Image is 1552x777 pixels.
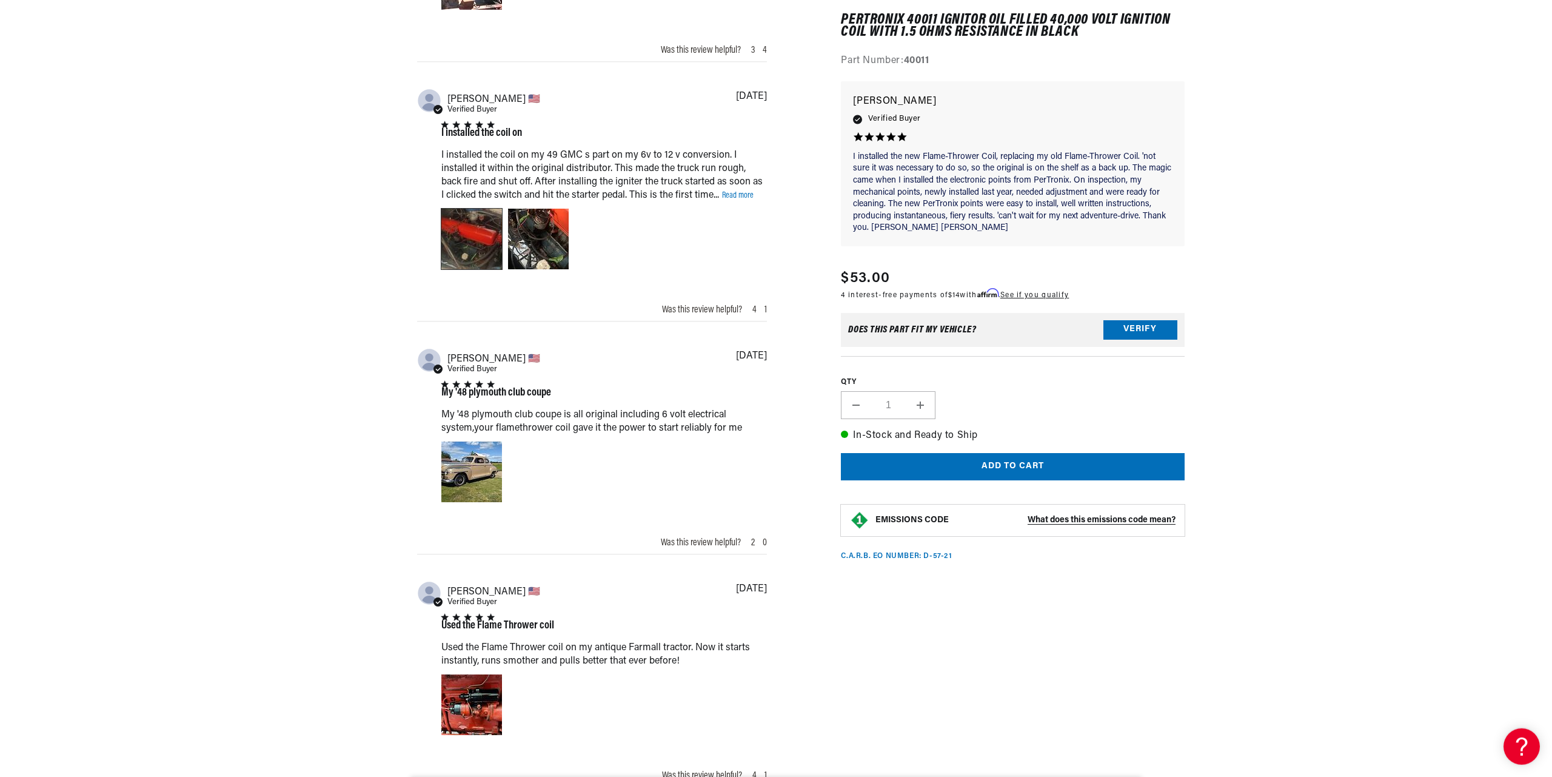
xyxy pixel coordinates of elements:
[763,45,767,55] div: 4
[853,93,1172,110] p: [PERSON_NAME]
[441,121,522,128] div: 5 star rating out of 5 stars
[441,614,554,621] div: 5 star rating out of 5 stars
[841,377,1185,388] label: QTY
[1103,320,1177,340] button: Verify
[441,381,551,388] div: 5 star rating out of 5 stars
[841,551,952,562] p: C.A.R.B. EO Number: D-57-21
[447,352,540,364] span: alex s.
[447,585,540,597] span: Ken M.
[447,93,540,104] span: Alfonso D.
[441,674,502,735] div: Image of Review by Ken M. on 16 November 22 number 1
[1028,516,1176,525] strong: What does this emissions code mean?
[764,305,767,315] div: 1
[841,54,1185,70] div: Part Number:
[441,621,554,631] div: Used the Flame Thrower coil
[441,209,502,269] div: Video of Review by Alfonso D. on 12 December 23 number 1
[875,515,1176,526] button: EMISSIONS CODEWhat does this emissions code mean?
[841,453,1185,480] button: Add to cart
[661,538,741,548] div: Was this review helpful?
[441,388,551,399] div: My '48 plymouth club coupe
[736,584,767,594] div: [DATE]
[441,128,522,139] div: I installed the coil on
[850,511,869,530] img: Emissions code
[948,292,960,299] span: $14
[875,516,949,525] strong: EMISSIONS CODE
[751,45,755,55] div: 3
[848,325,976,335] div: Does This part fit My vehicle?
[977,289,998,298] span: Affirm
[447,598,497,606] span: Verified Buyer
[447,365,497,373] span: Verified Buyer
[722,191,754,200] a: Read more
[763,538,767,548] div: 0
[441,442,502,502] div: Image of Review by alex s. on 25 May 23 number 1
[736,351,767,361] div: [DATE]
[662,305,742,315] div: Was this review helpful?
[1000,292,1069,299] a: See if you qualify - Learn more about Affirm Financing (opens in modal)
[841,14,1185,39] h1: PerTronix 40011 Ignitor Oil Filled 40,000 Volt Ignition Coil with 1.5 Ohms Resistance in Black
[736,92,767,101] div: [DATE]
[868,113,920,126] span: Verified Buyer
[853,151,1172,234] p: I installed the new Flame-Thrower Coil, replacing my old Flame-Thrower Coil. 'not sure it was nec...
[661,45,741,55] div: Was this review helpful?
[841,289,1069,301] p: 4 interest-free payments of with .
[841,428,1185,444] p: In-Stock and Ready to Ship
[447,106,497,113] span: Verified Buyer
[508,209,569,269] div: Image of Review by Alfonso D. on 12 December 23 number 2
[752,305,757,315] div: 4
[904,56,929,66] strong: 40011
[751,538,755,548] div: 2
[841,267,890,289] span: $53.00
